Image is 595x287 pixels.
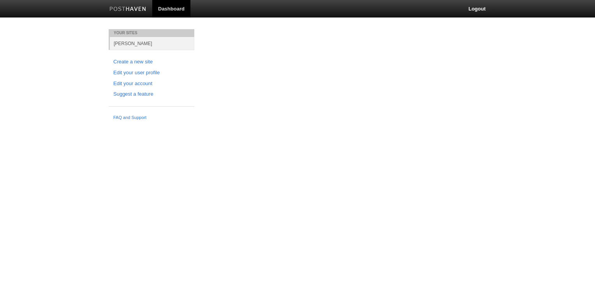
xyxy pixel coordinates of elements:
a: Edit your user profile [113,69,190,77]
a: Suggest a feature [113,90,190,98]
a: Edit your account [113,80,190,88]
li: Your Sites [109,29,194,37]
a: Create a new site [113,58,190,66]
a: FAQ and Support [113,114,190,121]
img: Posthaven-bar [109,7,146,12]
a: [PERSON_NAME] [110,37,194,50]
